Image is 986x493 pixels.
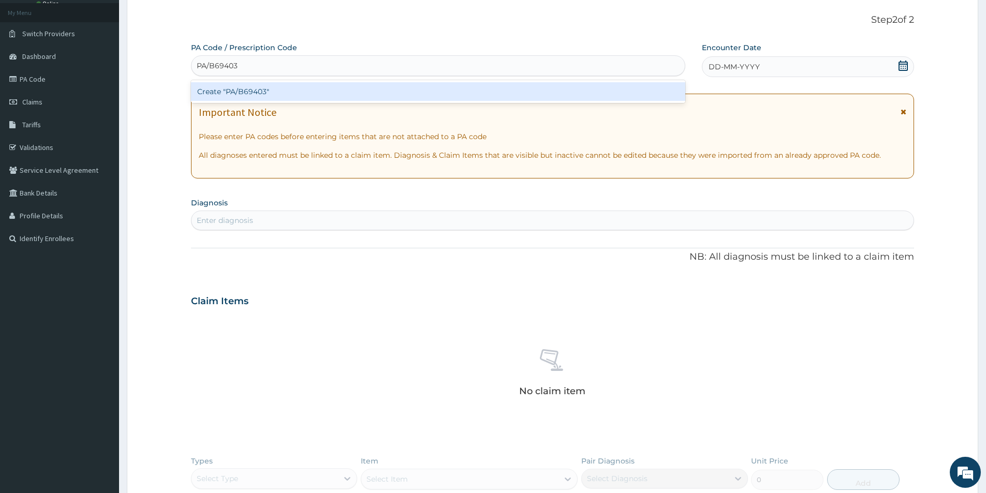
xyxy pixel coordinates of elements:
span: DD-MM-YYYY [709,62,760,72]
div: Create "PA/B69403" [191,82,685,101]
span: Tariffs [22,120,41,129]
label: Diagnosis [191,198,228,208]
span: Claims [22,97,42,107]
div: Enter diagnosis [197,215,253,226]
p: No claim item [519,386,585,396]
h1: Important Notice [199,107,276,118]
div: Navigation go back [11,57,27,72]
span: Dashboard [22,52,56,61]
textarea: Type your message and hit 'Enter' [5,282,197,319]
h3: Claim Items [191,296,248,307]
p: All diagnoses entered must be linked to a claim item. Diagnosis & Claim Items that are visible bu... [199,150,906,160]
img: d_794563401_company_1708531726252_794563401 [35,52,57,78]
span: We're online! [60,130,143,235]
p: Step 2 of 2 [191,14,914,26]
div: Chat with us now [69,58,189,71]
p: NB: All diagnosis must be linked to a claim item [191,250,914,264]
span: Switch Providers [22,29,75,38]
p: Please enter PA codes before entering items that are not attached to a PA code [199,131,906,142]
label: Encounter Date [702,42,761,53]
label: PA Code / Prescription Code [191,42,297,53]
div: Minimize live chat window [170,5,195,30]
